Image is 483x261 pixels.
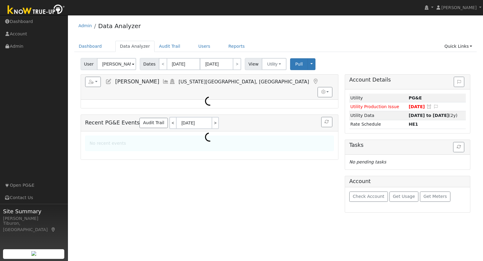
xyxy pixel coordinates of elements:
[409,95,422,100] strong: ID: 17192844, authorized: 08/19/25
[349,142,466,148] h5: Tasks
[3,207,65,215] span: Site Summary
[140,58,159,70] span: Dates
[162,79,169,85] a: Multi-Series Graph
[321,117,332,127] button: Refresh
[393,194,415,199] span: Get Usage
[169,117,176,129] a: <
[454,77,464,87] button: Issue History
[441,5,477,10] span: [PERSON_NAME]
[409,113,458,118] span: (2y)
[3,220,65,233] div: Tiburon, [GEOGRAPHIC_DATA]
[433,105,439,109] i: Edit Issue
[85,117,334,129] h5: Recent PG&E Events
[155,41,185,52] a: Audit Trail
[426,104,432,109] a: Snooze this issue
[233,58,241,70] a: >
[169,79,176,85] a: Login As (last Never)
[139,118,168,128] a: Audit Trail
[74,41,107,52] a: Dashboard
[115,79,159,85] span: [PERSON_NAME]
[31,251,36,256] img: retrieve
[349,192,388,202] button: Check Account
[179,79,309,85] span: [US_STATE][GEOGRAPHIC_DATA], [GEOGRAPHIC_DATA]
[453,142,464,152] button: Refresh
[3,215,65,222] div: [PERSON_NAME]
[349,178,371,184] h5: Account
[81,58,97,70] span: User
[51,227,56,232] a: Map
[353,194,384,199] span: Check Account
[349,120,408,129] td: Rate Schedule
[349,77,466,83] h5: Account Details
[245,58,262,70] span: View
[224,41,249,52] a: Reports
[105,79,112,85] a: Edit User (35741)
[212,117,219,129] a: >
[350,104,399,109] span: Utility Production Issue
[194,41,215,52] a: Users
[420,192,450,202] button: Get Meters
[409,104,425,109] span: [DATE]
[5,3,68,17] img: Know True-Up
[290,58,308,70] button: Pull
[78,23,92,28] a: Admin
[409,113,449,118] strong: [DATE] to [DATE]
[440,41,477,52] a: Quick Links
[295,62,303,66] span: Pull
[424,194,447,199] span: Get Meters
[115,41,155,52] a: Data Analyzer
[262,58,286,70] button: Utility
[97,58,136,70] input: Select a User
[389,192,419,202] button: Get Usage
[349,111,408,120] td: Utility Data
[312,79,319,85] a: Map
[98,22,141,30] a: Data Analyzer
[409,122,418,127] strong: T
[349,94,408,102] td: Utility
[159,58,167,70] a: <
